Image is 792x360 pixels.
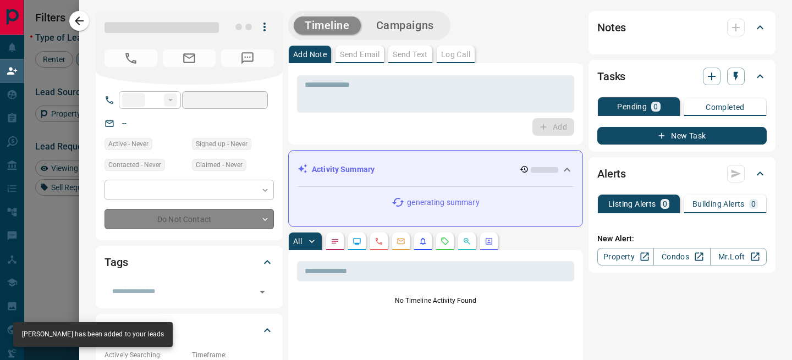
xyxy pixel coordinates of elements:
svg: Requests [441,237,449,246]
svg: Lead Browsing Activity [353,237,361,246]
a: -- [122,119,127,128]
p: Add Note [293,51,327,58]
p: All [293,237,302,245]
div: [PERSON_NAME] has been added to your leads [22,325,164,344]
p: New Alert: [597,233,767,245]
p: Building Alerts [692,200,745,208]
div: Notes [597,14,767,41]
span: No Number [221,49,274,67]
div: Tasks [597,63,767,90]
svg: Notes [331,237,339,246]
span: Contacted - Never [108,159,161,170]
h2: Notes [597,19,626,36]
div: Alerts [597,160,767,187]
p: 0 [653,103,658,110]
span: Signed up - Never [196,139,248,149]
button: Campaigns [365,16,445,35]
svg: Calls [375,237,383,246]
button: Open [255,284,270,300]
button: Timeline [294,16,361,35]
p: 0 [663,200,667,208]
p: Pending [617,103,647,110]
p: Listing Alerts [608,200,656,208]
div: Criteria [105,317,274,344]
a: Condos [653,248,710,265]
p: generating summary [407,197,479,208]
span: No Number [105,49,157,67]
h2: Alerts [597,165,626,182]
p: 0 [751,200,756,208]
span: Claimed - Never [196,159,243,170]
svg: Listing Alerts [419,237,427,246]
p: Actively Searching: [105,350,186,360]
a: Mr.Loft [710,248,767,265]
div: Do Not Contact [105,209,274,229]
p: No Timeline Activity Found [297,296,574,306]
svg: Agent Actions [485,237,493,246]
p: Completed [706,103,745,111]
button: New Task [597,127,767,145]
p: Timeframe: [192,350,274,360]
svg: Opportunities [463,237,471,246]
div: Tags [105,249,274,275]
h2: Criteria [105,322,140,339]
div: Activity Summary [298,159,574,180]
p: Activity Summary [312,164,375,175]
h2: Tasks [597,68,625,85]
span: Active - Never [108,139,148,149]
h2: Tags [105,253,128,271]
a: Property [597,248,654,265]
svg: Emails [397,237,405,246]
span: No Email [163,49,216,67]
